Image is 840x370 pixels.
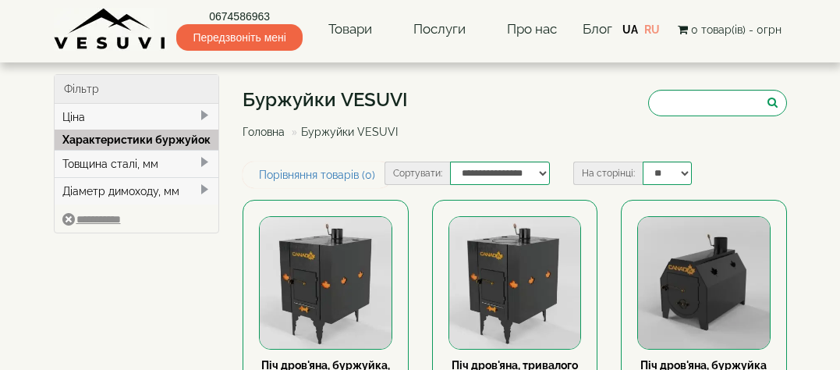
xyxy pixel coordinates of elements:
[55,177,219,205] div: Діаметр димоходу, мм
[176,24,302,51] span: Передзвоніть мені
[583,21,612,37] a: Блог
[55,150,219,177] div: Товщина сталі, мм
[638,217,770,349] img: Піч дров'яна, буржуйка ДЖЕВЕЛІН, тривалого горіння CANADA
[243,162,392,188] a: Порівняння товарів (0)
[55,75,219,104] div: Фільтр
[644,23,660,36] a: RU
[622,23,638,36] a: UA
[398,12,481,48] a: Послуги
[55,130,219,150] div: Характеристики буржуйок
[260,217,392,349] img: Піч дров'яна, буржуйка, тривалого горіння з теплоакумулятором і захисним кожухом CANADA
[691,23,782,36] span: 0 товар(ів) - 0грн
[243,126,285,138] a: Головна
[243,90,409,110] h1: Буржуйки VESUVI
[673,21,786,38] button: 0 товар(ів) - 0грн
[491,12,572,48] a: Про нас
[573,162,643,185] label: На сторінці:
[385,162,450,185] label: Сортувати:
[54,8,167,51] img: Завод VESUVI
[313,12,388,48] a: Товари
[449,217,581,349] img: Піч дров'яна, тривалого горіння, з теплоакумулятором і захисним кожухом CANADA LUX з конфоркою
[288,124,398,140] li: Буржуйки VESUVI
[176,9,302,24] a: 0674586963
[55,104,219,130] div: Ціна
